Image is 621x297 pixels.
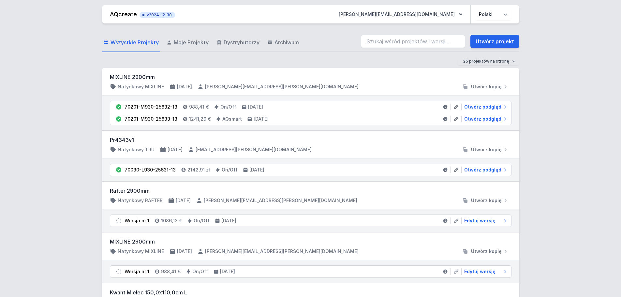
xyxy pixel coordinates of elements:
[125,116,177,122] div: 70201-M930-25633-13
[177,83,192,90] h4: [DATE]
[464,116,501,122] span: Otwórz podgląd
[161,268,181,275] h4: 988,41 €
[194,217,210,224] h4: On/Off
[174,38,209,46] span: Moje Projekty
[192,268,208,275] h4: On/Off
[464,268,495,275] span: Edytuj wersję
[189,104,209,110] h4: 988,41 €
[102,33,160,52] a: Wszystkie Projekty
[196,146,312,153] h4: [EMAIL_ADDRESS][PERSON_NAME][DOMAIN_NAME]
[125,217,149,224] div: Wersja nr 1
[115,268,122,275] img: draft.svg
[205,248,359,255] h4: [PERSON_NAME][EMAIL_ADDRESS][PERSON_NAME][DOMAIN_NAME]
[333,8,468,20] button: [PERSON_NAME][EMAIL_ADDRESS][DOMAIN_NAME]
[222,167,238,173] h4: On/Off
[462,167,509,173] a: Otwórz podgląd
[459,146,511,153] button: Utwórz kopię
[470,35,519,48] a: Utwórz projekt
[221,217,236,224] h4: [DATE]
[462,268,509,275] a: Edytuj wersję
[118,83,164,90] h4: Natynkowy MIXLINE
[471,146,502,153] span: Utwórz kopię
[220,104,236,110] h4: On/Off
[459,83,511,90] button: Utwórz kopię
[110,187,511,195] h3: Rafter 2900mm
[110,11,137,18] a: AQcreate
[249,167,264,173] h4: [DATE]
[462,116,509,122] a: Otwórz podgląd
[464,104,501,110] span: Otwórz podgląd
[110,289,511,296] h3: Kwant Mielec 150,0x110,0cm L
[459,197,511,204] button: Utwórz kopię
[462,217,509,224] a: Edytuj wersję
[143,12,172,18] span: v2024-12-30
[115,217,122,224] img: draft.svg
[464,167,501,173] span: Otwórz podgląd
[161,217,182,224] h4: 1086,13 €
[168,146,183,153] h4: [DATE]
[475,8,511,20] select: Wybierz język
[189,116,211,122] h4: 1241,29 €
[471,83,502,90] span: Utwórz kopię
[140,10,175,18] button: v2024-12-30
[118,146,155,153] h4: Natynkowy TRU
[125,104,177,110] div: 70201-M930-25632-13
[125,167,176,173] div: 70030-L930-25631-13
[248,104,263,110] h4: [DATE]
[176,197,191,204] h4: [DATE]
[165,33,210,52] a: Moje Projekty
[266,33,300,52] a: Archiwum
[118,197,163,204] h4: Natynkowy RAFTER
[254,116,269,122] h4: [DATE]
[224,38,259,46] span: Dystrybutorzy
[110,73,511,81] h3: MIXLINE 2900mm
[464,217,495,224] span: Edytuj wersję
[220,268,235,275] h4: [DATE]
[177,248,192,255] h4: [DATE]
[125,268,149,275] div: Wersja nr 1
[361,35,465,48] input: Szukaj wśród projektów i wersji...
[459,248,511,255] button: Utwórz kopię
[205,83,359,90] h4: [PERSON_NAME][EMAIL_ADDRESS][PERSON_NAME][DOMAIN_NAME]
[471,197,502,204] span: Utwórz kopię
[222,116,242,122] h4: AQsmart
[187,167,210,173] h4: 2142,91 zł
[462,104,509,110] a: Otwórz podgląd
[471,248,502,255] span: Utwórz kopię
[215,33,261,52] a: Dystrybutorzy
[118,248,164,255] h4: Natynkowy MIXLINE
[111,38,159,46] span: Wszystkie Projekty
[204,197,357,204] h4: [PERSON_NAME][EMAIL_ADDRESS][PERSON_NAME][DOMAIN_NAME]
[110,136,511,144] h3: Pr4343v1
[110,238,511,245] h3: MIXLINE 2900mm
[274,38,299,46] span: Archiwum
